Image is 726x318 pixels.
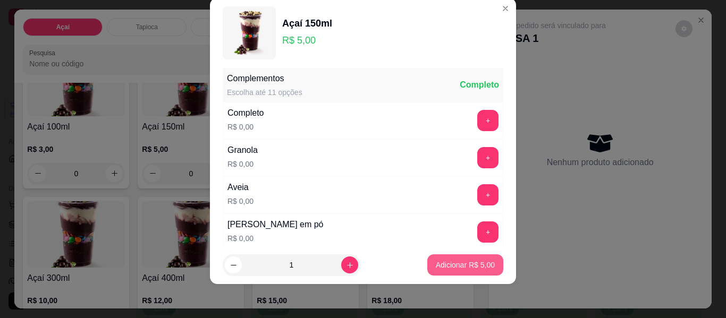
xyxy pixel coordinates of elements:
button: decrease-product-quantity [225,256,242,273]
div: Completo [460,79,499,91]
div: Aveia [227,181,254,194]
button: Adicionar R$ 5,00 [427,254,503,276]
div: [PERSON_NAME] em pó [227,218,324,231]
div: Completo [227,107,264,119]
p: R$ 0,00 [227,196,254,207]
button: add [477,184,499,205]
p: R$ 5,00 [282,33,332,48]
div: Açaí 150ml [282,16,332,31]
button: add [477,110,499,131]
p: Adicionar R$ 5,00 [436,260,495,270]
p: R$ 0,00 [227,122,264,132]
p: R$ 0,00 [227,159,258,169]
div: Complementos [227,72,302,85]
button: add [477,221,499,243]
div: Escolha até 11 opções [227,87,302,98]
button: add [477,147,499,168]
img: product-image [223,6,276,59]
button: increase-product-quantity [341,256,358,273]
div: Granola [227,144,258,157]
p: R$ 0,00 [227,233,324,244]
